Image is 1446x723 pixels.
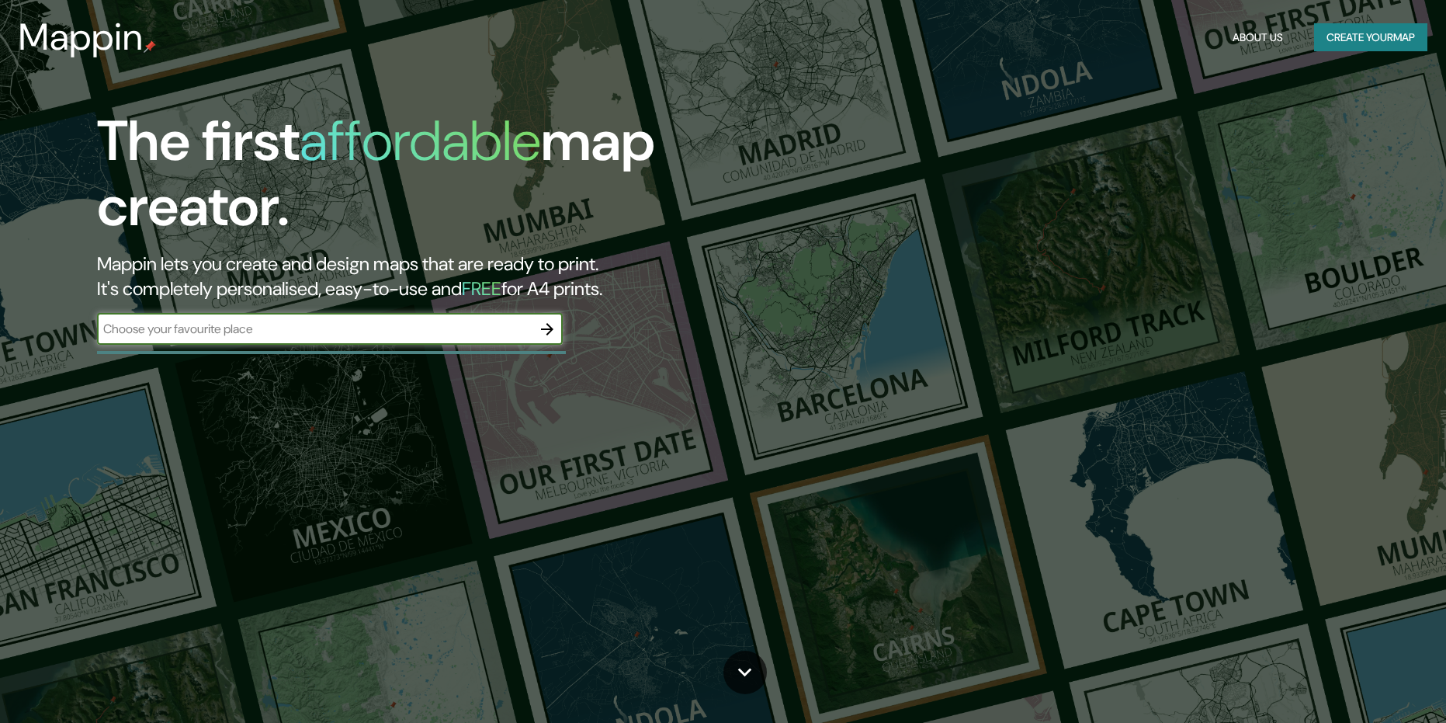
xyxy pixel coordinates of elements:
[300,105,541,177] h1: affordable
[144,40,156,53] img: mappin-pin
[1226,23,1289,52] button: About Us
[97,320,532,338] input: Choose your favourite place
[462,276,501,301] h5: FREE
[97,252,820,301] h2: Mappin lets you create and design maps that are ready to print. It's completely personalised, eas...
[1314,23,1427,52] button: Create yourmap
[97,109,820,252] h1: The first map creator.
[19,16,144,59] h3: Mappin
